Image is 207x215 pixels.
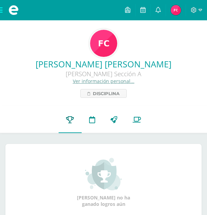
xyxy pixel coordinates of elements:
img: 1d3e6312865d1cd01c6e7c077234e905.png [171,5,181,15]
span: Disciplina [93,89,120,98]
img: 6e476b26f2cc0e362c9fa1e534285e19.png [90,30,117,57]
div: [PERSON_NAME] Sección A [5,70,202,78]
a: Disciplina [80,89,127,98]
div: [PERSON_NAME] no ha ganado logros aún [70,157,138,207]
a: [PERSON_NAME] [PERSON_NAME] [5,58,202,70]
img: achievement_small.png [85,157,122,191]
a: Ver información personal... [73,78,134,84]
